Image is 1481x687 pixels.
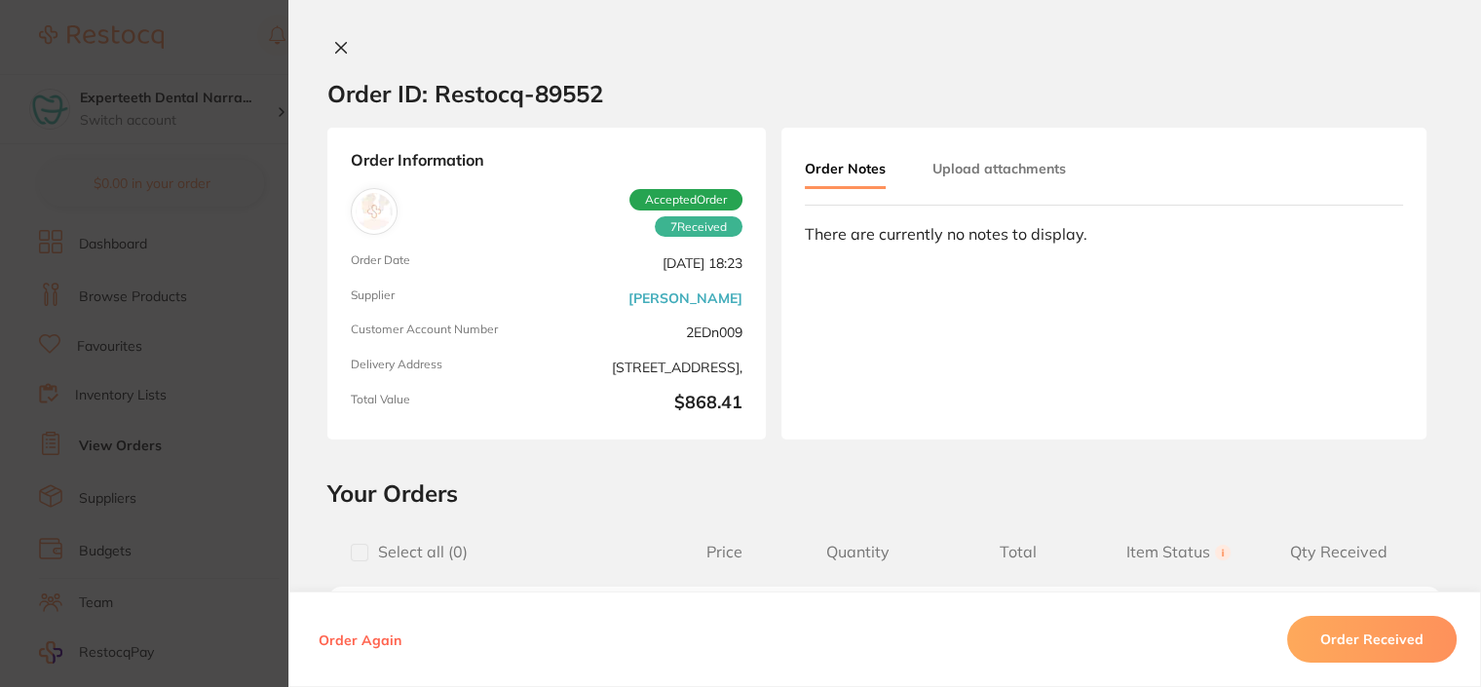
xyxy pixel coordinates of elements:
[327,478,1442,508] h2: Your Orders
[655,216,742,238] span: Received
[778,543,937,561] span: Quantity
[1098,543,1258,561] span: Item Status
[938,543,1098,561] span: Total
[1259,543,1419,561] span: Qty Received
[327,79,603,108] h2: Order ID: Restocq- 89552
[351,323,539,342] span: Customer Account Number
[554,253,742,273] span: [DATE] 18:23
[351,358,539,377] span: Delivery Address
[351,151,742,172] strong: Order Information
[671,543,778,561] span: Price
[554,393,742,416] b: $868.41
[554,323,742,342] span: 2EDn009
[805,151,886,189] button: Order Notes
[628,290,742,306] a: [PERSON_NAME]
[351,288,539,308] span: Supplier
[805,225,1403,243] div: There are currently no notes to display.
[351,253,539,273] span: Order Date
[629,189,742,210] span: Accepted Order
[351,393,539,416] span: Total Value
[313,630,407,648] button: Order Again
[368,543,468,561] span: Select all ( 0 )
[554,358,742,377] span: [STREET_ADDRESS],
[932,151,1066,186] button: Upload attachments
[356,193,393,230] img: Henry Schein Halas
[1287,616,1457,663] button: Order Received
